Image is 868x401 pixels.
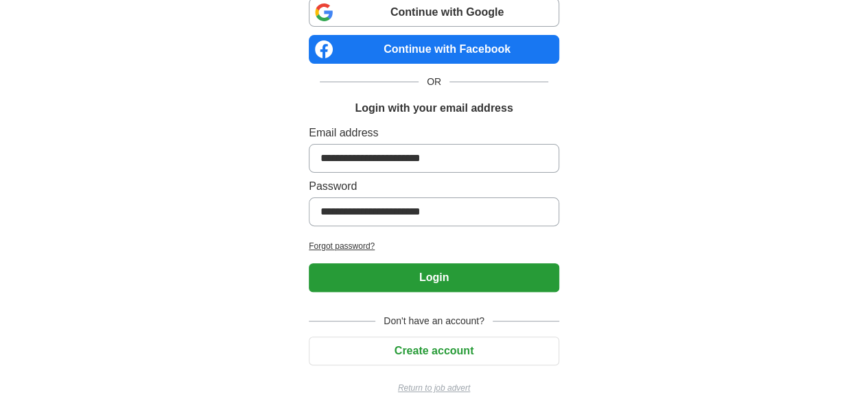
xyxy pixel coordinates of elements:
a: Return to job advert [309,382,559,394]
a: Forgot password? [309,240,559,252]
h1: Login with your email address [355,100,513,117]
a: Create account [309,345,559,356]
button: Create account [309,337,559,365]
label: Email address [309,125,559,141]
a: Continue with Facebook [309,35,559,64]
button: Login [309,263,559,292]
label: Password [309,178,559,195]
span: Don't have an account? [375,314,493,328]
span: OR [419,75,449,89]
